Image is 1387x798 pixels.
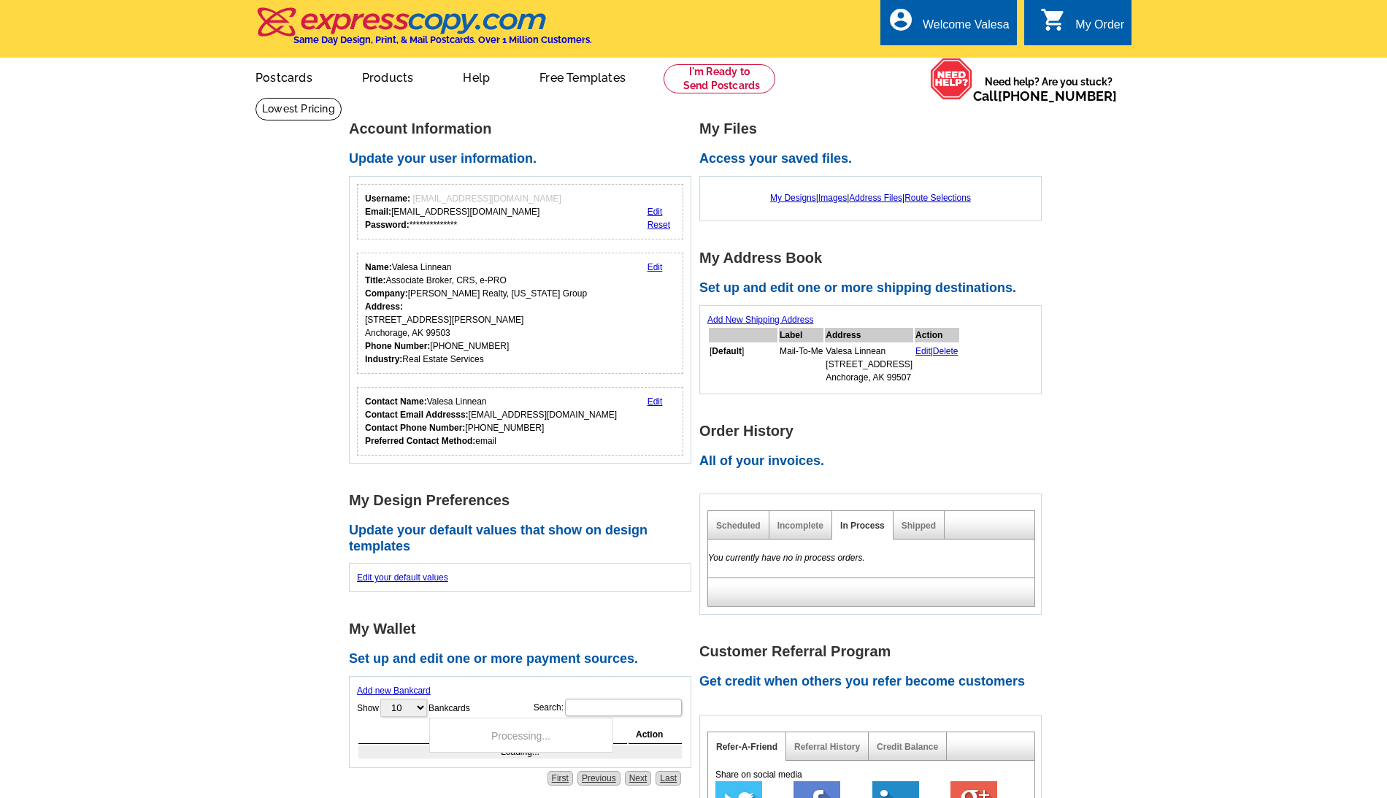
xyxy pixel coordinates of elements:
strong: Email: [365,207,391,217]
h2: Set up and edit one or more shipping destinations. [699,280,1050,296]
a: Scheduled [716,521,761,531]
h2: Update your default values that show on design templates [349,523,699,554]
div: Valesa Linnean [EMAIL_ADDRESS][DOMAIN_NAME] [PHONE_NUMBER] email [365,395,617,448]
h1: Order History [699,423,1050,439]
h2: Access your saved files. [699,151,1050,167]
strong: Name: [365,262,392,272]
select: ShowBankcards [380,699,427,717]
span: Call [973,88,1117,104]
i: account_circle [888,7,914,33]
h2: Set up and edit one or more payment sources. [349,651,699,667]
div: | | | [707,184,1034,212]
a: Edit [915,346,931,356]
a: Same Day Design, Print, & Mail Postcards. Over 1 Million Customers. [255,18,592,45]
a: Next [625,771,652,786]
a: [PHONE_NUMBER] [998,88,1117,104]
strong: Phone Number: [365,341,430,351]
strong: Industry: [365,354,402,364]
a: Credit Balance [877,742,938,752]
em: You currently have no in process orders. [708,553,865,563]
th: Action [915,328,959,342]
a: Edit your default values [357,572,448,583]
a: shopping_cart My Order [1040,16,1124,34]
div: Valesa Linnean Associate Broker, CRS, e-PRO [PERSON_NAME] Realty, [US_STATE] Group [STREET_ADDRES... [365,261,587,366]
a: Add new Bankcard [357,686,431,696]
a: Products [339,59,437,93]
img: help [930,58,973,100]
a: Shipped [902,521,936,531]
a: Delete [933,346,958,356]
div: Welcome Valesa [923,18,1010,39]
a: Last [656,771,681,786]
div: Who should we contact regarding order issues? [357,387,683,456]
h1: My Address Book [699,250,1050,266]
a: My Designs [770,193,816,203]
span: Need help? Are you stuck? [973,74,1124,104]
td: Mail-To-Me [779,344,823,385]
strong: Company: [365,288,408,299]
a: Free Templates [516,59,649,93]
a: Reset [648,220,670,230]
strong: Password: [365,220,410,230]
h1: Account Information [349,121,699,137]
strong: Title: [365,275,385,285]
h2: Get credit when others you refer become customers [699,674,1050,690]
label: Search: [534,697,683,718]
a: Help [439,59,513,93]
th: Action [629,726,682,744]
b: Default [712,346,742,356]
strong: Username: [365,193,410,204]
a: Referral History [794,742,860,752]
strong: Contact Name: [365,396,427,407]
h4: Same Day Design, Print, & Mail Postcards. Over 1 Million Customers. [293,34,592,45]
h1: My Files [699,121,1050,137]
a: Incomplete [777,521,823,531]
td: Valesa Linnean [STREET_ADDRESS] Anchorage, AK 99507 [825,344,913,385]
a: In Process [840,521,885,531]
i: shopping_cart [1040,7,1067,33]
td: Loading... [358,745,682,759]
a: Refer-A-Friend [716,742,777,752]
div: Your login information. [357,184,683,239]
strong: Address: [365,302,403,312]
a: Previous [577,771,620,786]
div: Processing... [429,718,613,753]
td: | [915,344,959,385]
div: Your personal details. [357,253,683,374]
h1: My Wallet [349,621,699,637]
strong: Contact Email Addresss: [365,410,469,420]
a: Images [818,193,847,203]
th: Label [779,328,823,342]
span: Share on social media [715,770,802,780]
div: My Order [1075,18,1124,39]
h1: Customer Referral Program [699,644,1050,659]
a: Edit [648,262,663,272]
h2: Update your user information. [349,151,699,167]
strong: Contact Phone Number: [365,423,465,433]
a: Edit [648,207,663,217]
a: First [547,771,573,786]
a: Address Files [849,193,902,203]
a: Route Selections [904,193,971,203]
label: Show Bankcards [357,697,470,718]
h2: All of your invoices. [699,453,1050,469]
span: [EMAIL_ADDRESS][DOMAIN_NAME] [412,193,561,204]
a: Edit [648,396,663,407]
h1: My Design Preferences [349,493,699,508]
strong: Preferred Contact Method: [365,436,475,446]
td: [ ] [709,344,777,385]
a: Postcards [232,59,336,93]
input: Search: [565,699,682,716]
th: Address [825,328,913,342]
a: Add New Shipping Address [707,315,813,325]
